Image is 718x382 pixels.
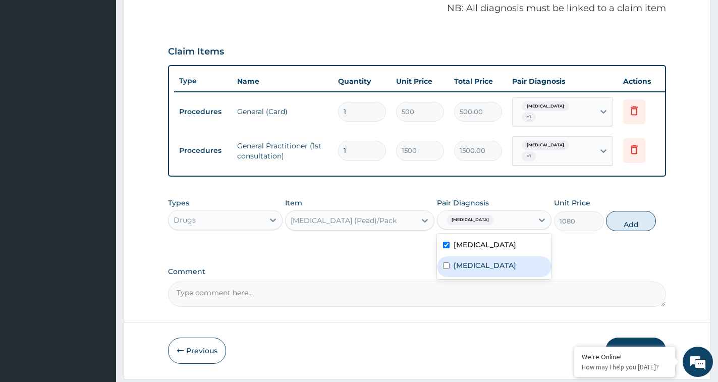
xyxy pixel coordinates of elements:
[52,57,170,70] div: Chat with us now
[19,50,41,76] img: d_794563401_company_1708531726252_794563401
[454,240,516,250] label: [MEDICAL_DATA]
[554,198,590,208] label: Unit Price
[168,2,666,15] p: NB: All diagnosis must be linked to a claim item
[174,215,196,225] div: Drugs
[391,71,449,91] th: Unit Price
[291,215,397,226] div: [MEDICAL_DATA] (Pead)/Pack
[522,151,536,161] span: + 1
[437,198,489,208] label: Pair Diagnosis
[522,101,569,112] span: [MEDICAL_DATA]
[582,352,668,361] div: We're Online!
[168,267,666,276] label: Comment
[454,260,516,270] label: [MEDICAL_DATA]
[5,276,192,311] textarea: Type your message and hit 'Enter'
[447,215,494,225] span: [MEDICAL_DATA]
[582,363,668,371] p: How may I help you today?
[522,112,536,122] span: + 1
[174,102,232,121] td: Procedures
[333,71,391,91] th: Quantity
[618,71,669,91] th: Actions
[507,71,618,91] th: Pair Diagnosis
[605,338,666,364] button: Submit
[449,71,507,91] th: Total Price
[165,5,190,29] div: Minimize live chat window
[606,211,656,231] button: Add
[174,141,232,160] td: Procedures
[232,71,333,91] th: Name
[522,140,569,150] span: [MEDICAL_DATA]
[168,338,226,364] button: Previous
[232,136,333,166] td: General Practitioner (1st consultation)
[232,101,333,122] td: General (Card)
[59,127,139,229] span: We're online!
[285,198,302,208] label: Item
[168,46,224,58] h3: Claim Items
[168,199,189,207] label: Types
[174,72,232,90] th: Type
